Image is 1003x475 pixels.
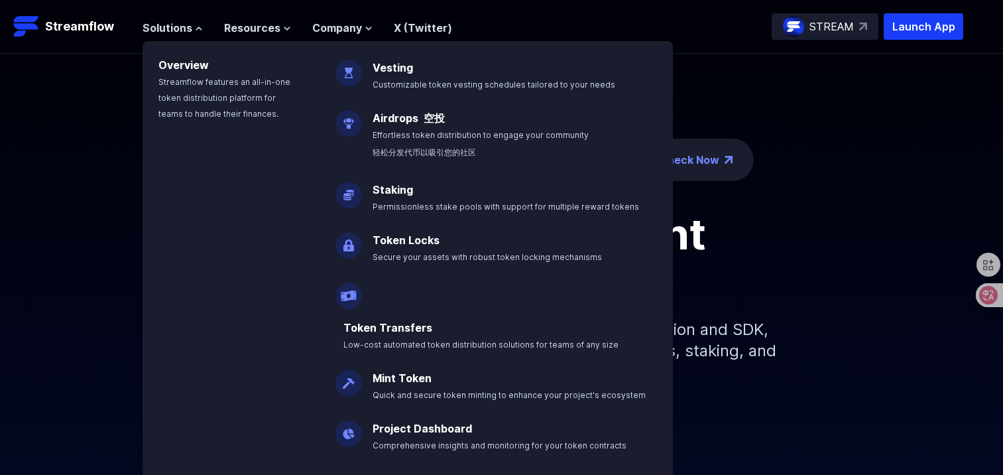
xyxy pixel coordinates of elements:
span: Streamflow features an all-in-one token distribution platform for teams to handle their finances. [158,77,290,119]
img: streamflow-logo-circle.png [783,16,804,37]
font: 轻松分发代币以吸引您的社区 [373,147,476,157]
button: Resources [224,20,291,36]
a: Overview [158,58,209,72]
span: Secure your assets with robust token locking mechanisms [373,252,602,262]
a: Staking [373,183,413,196]
span: Quick and secure token minting to enhance your project's ecosystem [373,390,646,400]
a: Airdrops 空投 [373,111,445,125]
span: Solutions [143,20,192,36]
a: Streamflow [13,13,129,40]
p: STREAM [809,19,854,34]
img: Staking [335,171,362,208]
font: 空投 [424,111,445,125]
span: Company [312,20,362,36]
img: Payroll [335,272,362,309]
a: STREAM [772,13,878,40]
span: Low-cost automated token distribution solutions for teams of any size [343,340,619,350]
span: Customizable token vesting schedules tailored to your needs [373,80,615,90]
a: Token Locks [373,234,440,247]
a: Project Dashboard [373,422,472,435]
span: Resources [224,20,280,36]
a: Vesting [373,61,413,74]
button: Company [312,20,373,36]
span: Effortless token distribution to engage your community [373,130,589,157]
span: Permissionless stake pools with support for multiple reward tokens [373,202,639,212]
a: Check Now [660,152,719,168]
img: Project Dashboard [335,410,362,447]
img: Mint Token [335,360,362,397]
img: Streamflow Logo [13,13,40,40]
img: Token Locks [335,222,362,259]
img: top-right-arrow.svg [859,23,867,31]
button: Launch App [884,13,963,40]
a: X (Twitter) [394,21,452,34]
img: top-right-arrow.png [725,156,733,164]
button: Solutions [143,20,203,36]
span: Comprehensive insights and monitoring for your token contracts [373,441,626,450]
p: Streamflow [45,17,114,36]
a: Token Transfers [343,321,432,334]
img: Airdrops [335,100,362,137]
img: Vesting [335,49,362,86]
a: Mint Token [373,372,432,385]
